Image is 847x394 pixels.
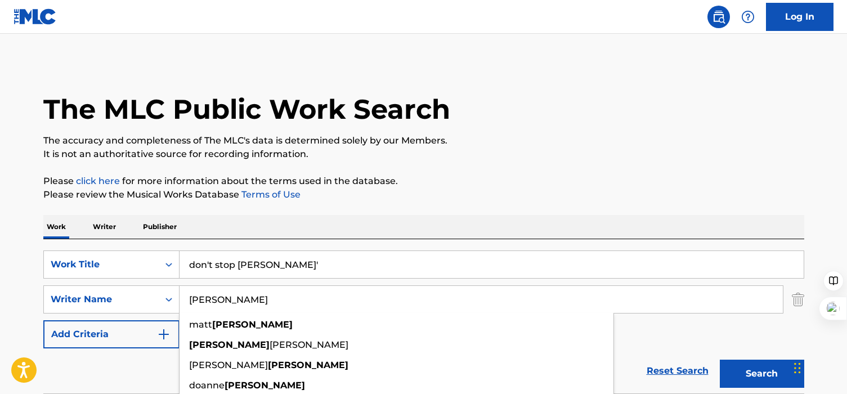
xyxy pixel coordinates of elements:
[741,10,755,24] img: help
[792,285,804,314] img: Delete Criterion
[76,176,120,186] a: click here
[43,215,69,239] p: Work
[794,351,801,385] div: Drag
[225,380,305,391] strong: [PERSON_NAME]
[720,360,804,388] button: Search
[14,8,57,25] img: MLC Logo
[43,320,180,348] button: Add Criteria
[212,319,293,330] strong: [PERSON_NAME]
[707,6,730,28] a: Public Search
[270,339,348,350] span: [PERSON_NAME]
[737,6,759,28] div: Help
[712,10,725,24] img: search
[189,380,225,391] span: doanne
[140,215,180,239] p: Publisher
[189,319,212,330] span: matt
[766,3,833,31] a: Log In
[268,360,348,370] strong: [PERSON_NAME]
[641,359,714,383] a: Reset Search
[51,258,152,271] div: Work Title
[157,328,171,341] img: 9d2ae6d4665cec9f34b9.svg
[43,134,804,147] p: The accuracy and completeness of The MLC's data is determined solely by our Members.
[43,147,804,161] p: It is not an authoritative source for recording information.
[43,188,804,202] p: Please review the Musical Works Database
[189,360,268,370] span: [PERSON_NAME]
[43,92,450,126] h1: The MLC Public Work Search
[89,215,119,239] p: Writer
[239,189,301,200] a: Terms of Use
[189,339,270,350] strong: [PERSON_NAME]
[43,250,804,393] form: Search Form
[791,340,847,394] iframe: Chat Widget
[51,293,152,306] div: Writer Name
[43,174,804,188] p: Please for more information about the terms used in the database.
